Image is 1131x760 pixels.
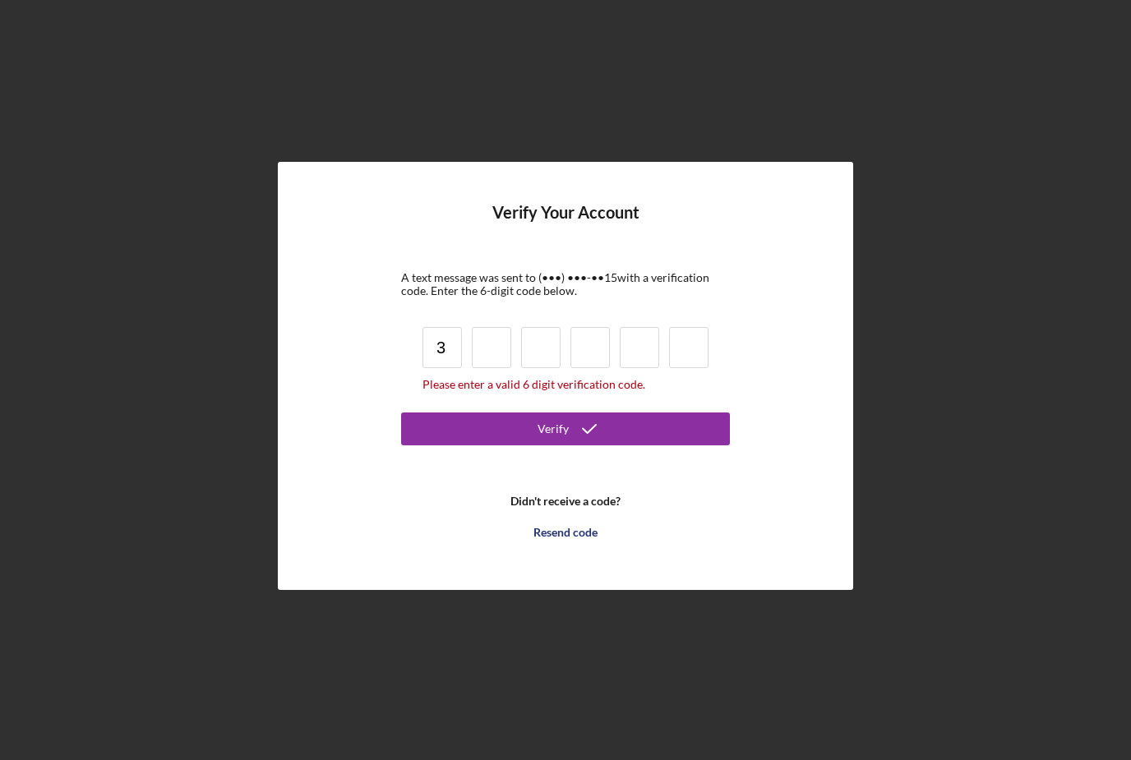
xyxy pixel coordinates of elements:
[538,412,569,445] div: Verify
[401,412,730,445] button: Verify
[422,378,709,391] div: Please enter a valid 6 digit verification code.
[492,203,639,246] h4: Verify Your Account
[401,516,730,549] button: Resend code
[533,516,598,549] div: Resend code
[401,271,730,297] div: A text message was sent to (•••) •••-•• 15 with a verification code. Enter the 6-digit code below.
[510,495,621,508] b: Didn't receive a code?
